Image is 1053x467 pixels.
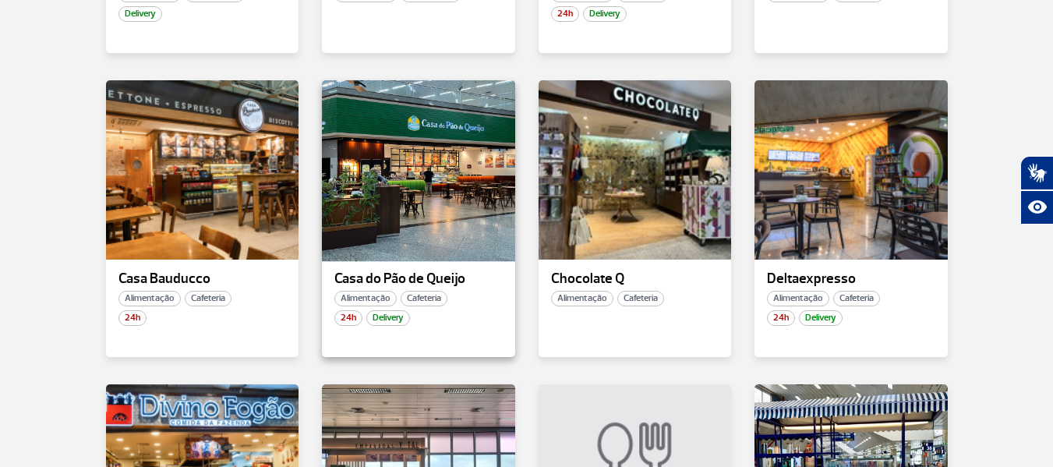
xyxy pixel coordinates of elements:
[401,291,447,306] span: Cafeteria
[1020,156,1053,190] button: Abrir tradutor de língua de sinais.
[767,271,935,287] p: Deltaexpresso
[583,6,627,22] span: Delivery
[118,310,147,326] span: 24h
[551,271,719,287] p: Chocolate Q
[366,310,410,326] span: Delivery
[334,310,362,326] span: 24h
[799,310,843,326] span: Delivery
[1020,156,1053,225] div: Plugin de acessibilidade da Hand Talk.
[617,291,664,306] span: Cafeteria
[185,291,231,306] span: Cafeteria
[767,310,795,326] span: 24h
[1020,190,1053,225] button: Abrir recursos assistivos.
[118,271,287,287] p: Casa Bauducco
[118,6,162,22] span: Delivery
[551,291,613,306] span: Alimentação
[334,271,503,287] p: Casa do Pão de Queijo
[551,6,579,22] span: 24h
[833,291,880,306] span: Cafeteria
[767,291,829,306] span: Alimentação
[118,291,181,306] span: Alimentação
[334,291,397,306] span: Alimentação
